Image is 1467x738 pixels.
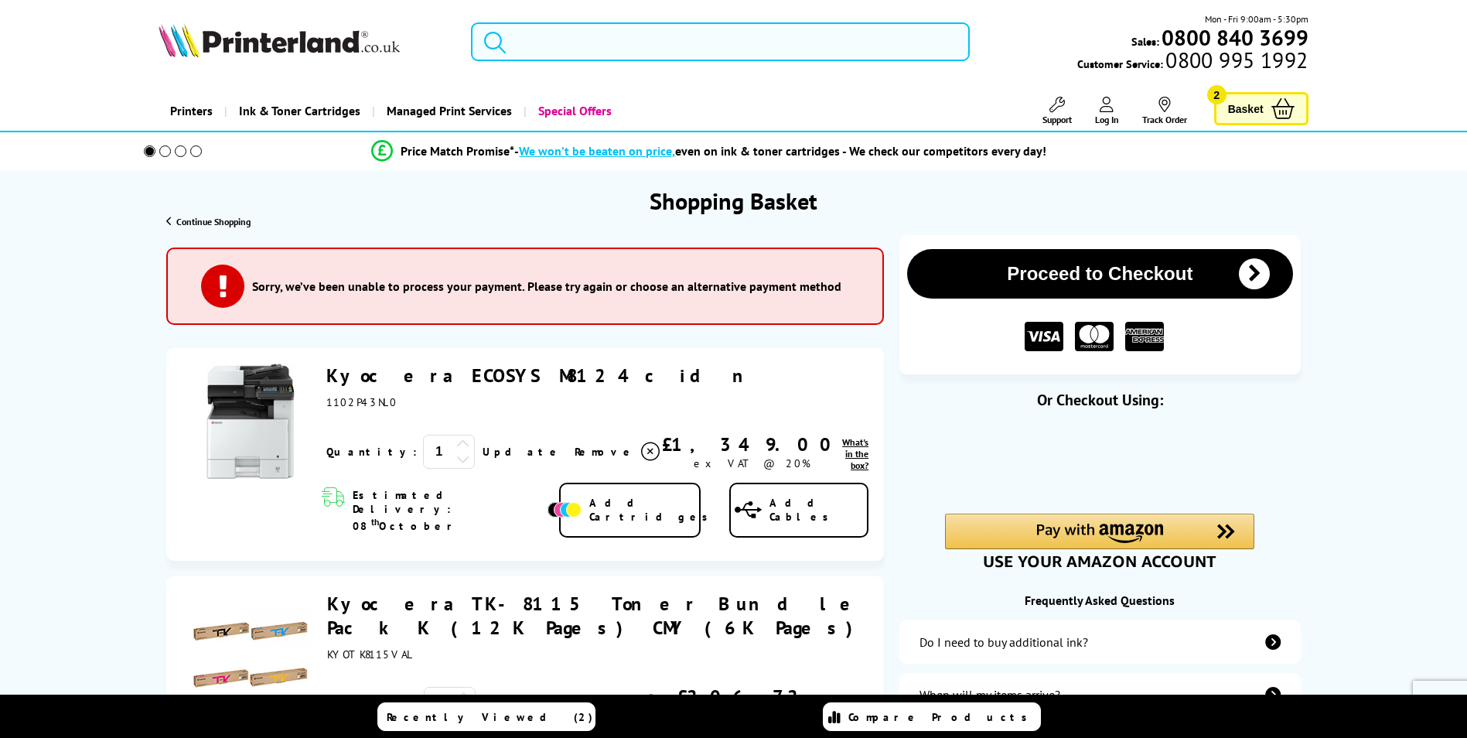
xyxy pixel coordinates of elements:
[848,710,1035,724] span: Compare Products
[327,647,414,661] span: KYOTK8115VAL
[1142,97,1187,125] a: Track Order
[193,364,309,480] img: Kyocera ECOSYS M8124cidn
[377,702,595,731] a: Recently Viewed (2)
[662,432,842,456] div: £1,349.00
[159,91,224,131] a: Printers
[524,91,623,131] a: Special Offers
[1025,322,1063,352] img: VISA
[919,634,1088,650] div: Do I need to buy additional ink?
[514,143,1046,159] div: - even on ink & toner cartridges - We check our competitors every day!
[899,593,1300,608] div: Frequently Asked Questions
[694,456,810,470] span: ex VAT @ 20%
[907,249,1292,299] button: Proceed to Checkout
[519,143,675,159] span: We won’t be beaten on price,
[842,436,868,471] span: What's in the box?
[945,435,1254,470] iframe: PayPal
[650,186,817,216] h1: Shopping Basket
[945,514,1254,568] div: Amazon Pay - Use your Amazon account
[371,516,379,528] sup: th
[575,445,636,459] span: Remove
[575,440,662,463] a: Delete item from your basket
[1207,85,1226,104] span: 2
[326,395,397,409] span: 1102P43NL0
[372,91,524,131] a: Managed Print Services
[663,685,825,709] div: £206.72
[387,710,593,724] span: Recently Viewed (2)
[899,390,1300,410] div: Or Checkout Using:
[899,673,1300,716] a: items-arrive
[252,278,841,294] h3: Sorry, we’ve been unable to process your payment. Please try again or choose an alternative payme...
[327,592,866,640] a: Kyocera TK-8115 Toner Bundle Pack K (12K Pages) CMY (6K Pages)
[239,91,360,131] span: Ink & Toner Cartridges
[166,216,251,227] a: Continue Shopping
[1042,97,1072,125] a: Support
[1162,23,1308,52] b: 0800 840 3699
[123,138,1296,165] li: modal_Promise
[1205,12,1308,26] span: Mon - Fri 9:00am - 5:30pm
[1214,92,1308,125] a: Basket 2
[919,687,1060,702] div: When will my items arrive?
[589,496,716,524] span: Add Cartridges
[401,143,514,159] span: Price Match Promise*
[823,702,1041,731] a: Compare Products
[159,23,452,60] a: Printerland Logo
[899,620,1300,664] a: additional-ink
[842,436,868,471] a: lnk_inthebox
[326,445,417,459] span: Quantity:
[326,364,761,388] a: Kyocera ECOSYS M8124cidn
[1042,114,1072,125] span: Support
[548,502,582,518] img: Add Cartridges
[575,692,663,716] a: Delete item from your basket
[1125,322,1164,352] img: American Express
[1159,30,1308,45] a: 0800 840 3699
[1075,322,1114,352] img: MASTER CARD
[1228,98,1264,119] span: Basket
[769,496,867,524] span: Add Cables
[1095,114,1119,125] span: Log In
[224,91,372,131] a: Ink & Toner Cartridges
[1131,34,1159,49] span: Sales:
[1095,97,1119,125] a: Log In
[1077,53,1308,71] span: Customer Service:
[483,445,562,459] a: Update
[353,488,544,533] span: Estimated Delivery: 08 October
[176,216,251,227] span: Continue Shopping
[193,598,309,714] img: Kyocera TK-8115 Toner Bundle Pack K (12K Pages) CMY (6K Pages)
[159,23,400,57] img: Printerland Logo
[1163,53,1308,67] span: 0800 995 1992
